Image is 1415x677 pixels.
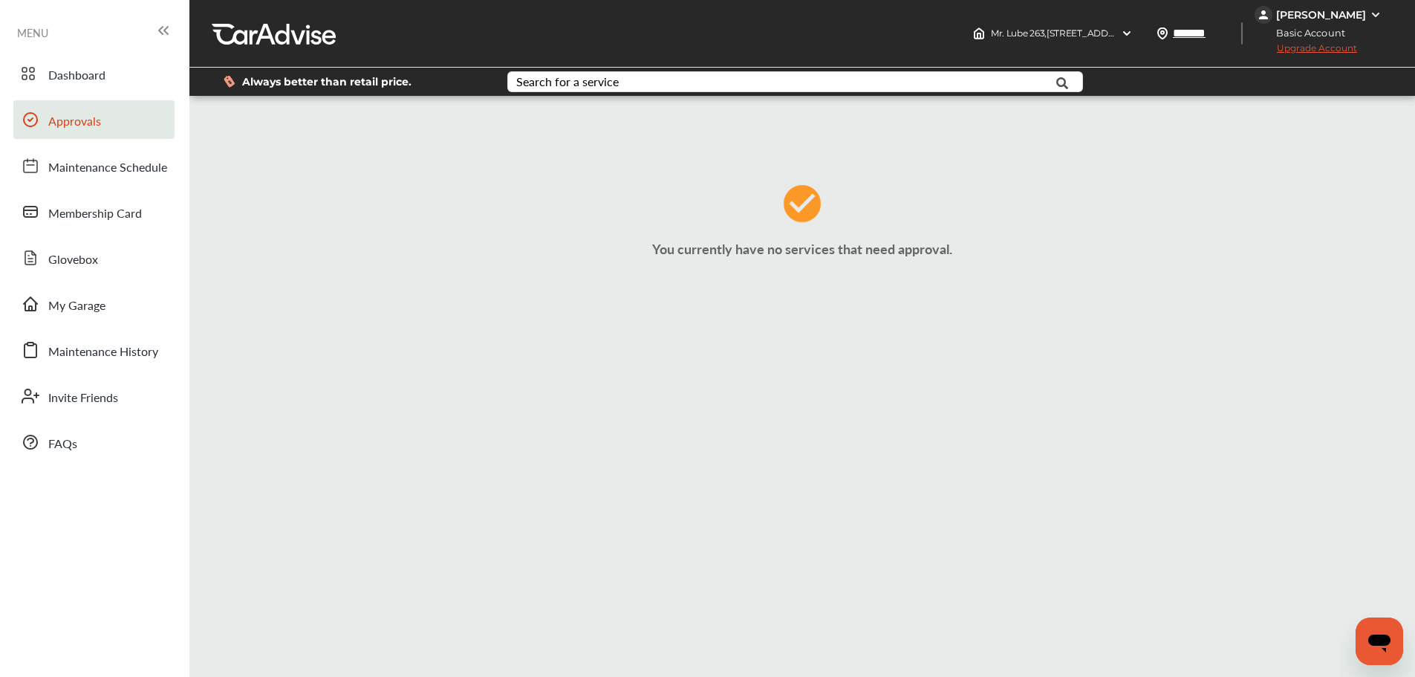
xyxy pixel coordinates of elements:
iframe: Button to launch messaging window [1356,618,1403,665]
span: Approvals [48,112,101,132]
img: location_vector.a44bc228.svg [1157,27,1168,39]
span: Mr. Lube 263 , [STREET_ADDRESS] [PERSON_NAME] , ON L4J 1V9 [991,27,1258,39]
a: Glovebox [13,239,175,277]
span: Glovebox [48,250,98,270]
img: jVpblrzwTbfkPYzPPzSLxeg0AAAAASUVORK5CYII= [1255,6,1272,24]
span: FAQs [48,435,77,454]
img: header-divider.bc55588e.svg [1241,22,1243,45]
span: Invite Friends [48,389,118,408]
a: My Garage [13,285,175,323]
a: FAQs [13,423,175,461]
a: Approvals [13,100,175,139]
a: Maintenance Schedule [13,146,175,185]
a: Invite Friends [13,377,175,415]
span: Upgrade Account [1255,42,1357,61]
span: Membership Card [48,204,142,224]
img: dollor_label_vector.a70140d1.svg [224,75,235,88]
span: Dashboard [48,66,105,85]
div: Search for a service [516,76,619,88]
span: Always better than retail price. [242,77,412,87]
img: header-home-logo.8d720a4f.svg [973,27,985,39]
a: Membership Card [13,192,175,231]
span: Maintenance History [48,343,158,362]
span: My Garage [48,297,105,316]
span: Basic Account [1256,25,1356,41]
a: Dashboard [13,54,175,93]
img: header-down-arrow.9dd2ce7d.svg [1121,27,1133,39]
div: [PERSON_NAME] [1276,8,1366,22]
span: MENU [17,27,48,39]
a: Maintenance History [13,331,175,369]
p: You currently have no services that need approval. [193,239,1411,258]
img: WGsFRI8htEPBVLJbROoPRyZpYNWhNONpIPPETTm6eUC0GeLEiAAAAAElFTkSuQmCC [1370,9,1382,21]
span: Maintenance Schedule [48,158,167,178]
